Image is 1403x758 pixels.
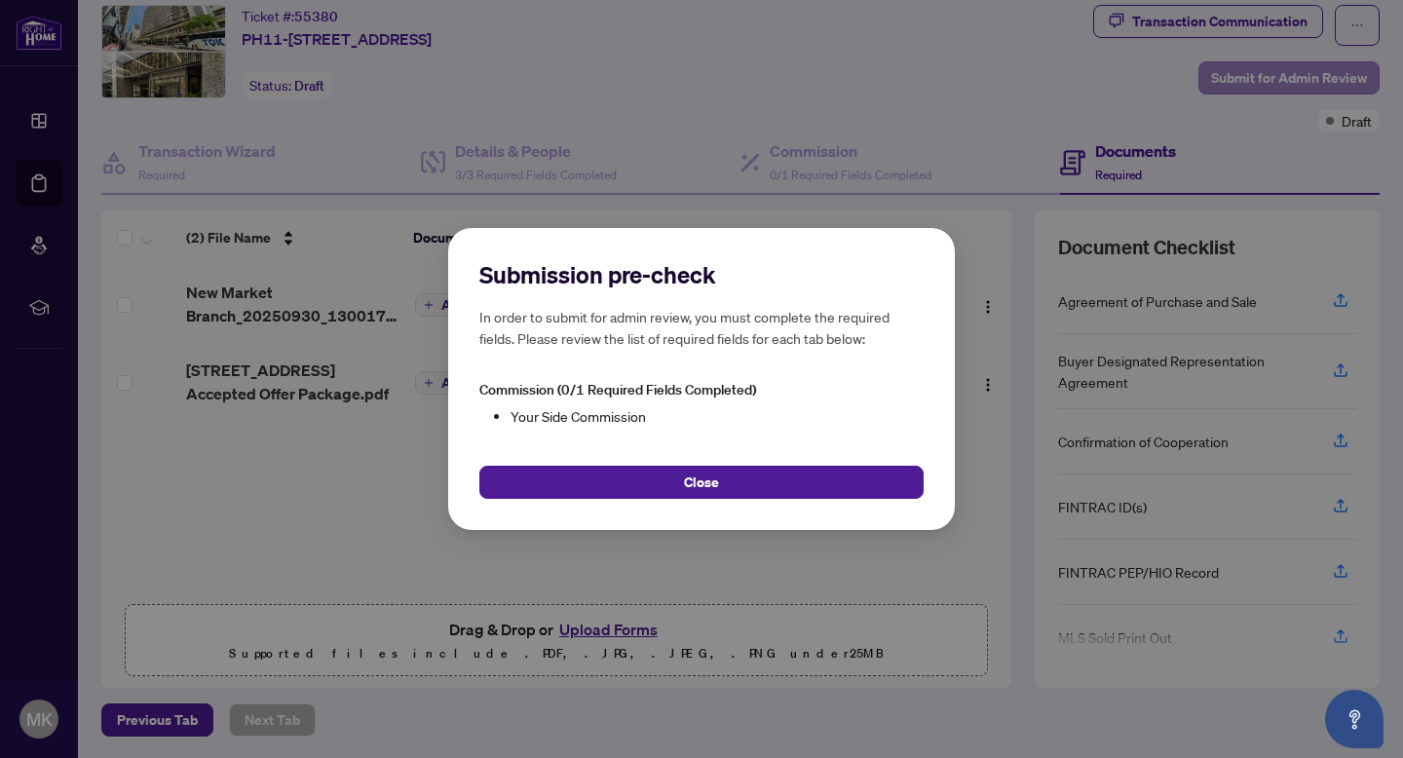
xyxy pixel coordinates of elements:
button: Close [479,466,924,499]
li: Your Side Commission [511,405,924,427]
h2: Submission pre-check [479,259,924,290]
h5: In order to submit for admin review, you must complete the required fields. Please review the lis... [479,306,924,349]
span: Commission (0/1 Required Fields Completed) [479,381,756,398]
button: Open asap [1325,690,1384,748]
span: Close [684,467,719,498]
